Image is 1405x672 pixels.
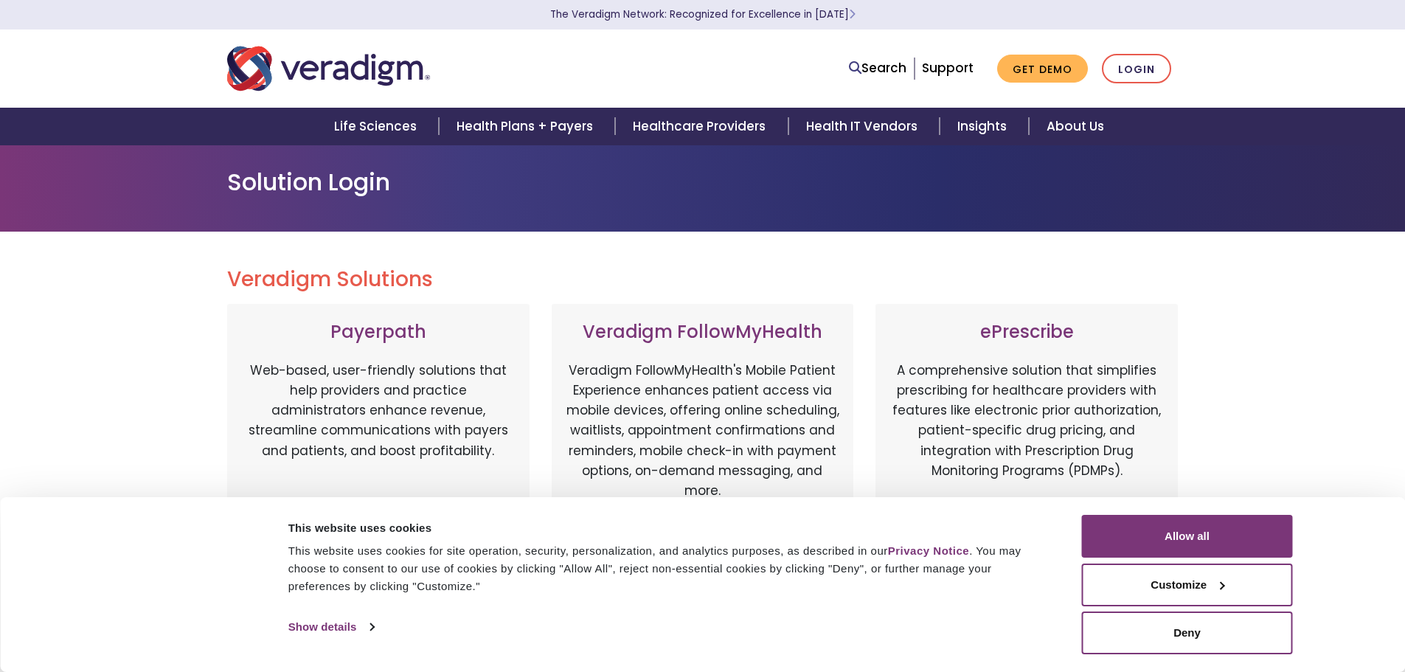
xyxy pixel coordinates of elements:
[566,361,839,501] p: Veradigm FollowMyHealth's Mobile Patient Experience enhances patient access via mobile devices, o...
[1082,564,1293,606] button: Customize
[1082,515,1293,558] button: Allow all
[890,322,1163,343] h3: ePrescribe
[227,267,1179,292] h2: Veradigm Solutions
[288,542,1049,595] div: This website uses cookies for site operation, security, personalization, and analytics purposes, ...
[227,168,1179,196] h1: Solution Login
[316,108,439,145] a: Life Sciences
[615,108,788,145] a: Healthcare Providers
[890,361,1163,516] p: A comprehensive solution that simplifies prescribing for healthcare providers with features like ...
[849,58,906,78] a: Search
[997,55,1088,83] a: Get Demo
[922,59,974,77] a: Support
[888,544,969,557] a: Privacy Notice
[566,322,839,343] h3: Veradigm FollowMyHealth
[242,361,515,516] p: Web-based, user-friendly solutions that help providers and practice administrators enhance revenu...
[227,44,430,93] img: Veradigm logo
[242,322,515,343] h3: Payerpath
[288,519,1049,537] div: This website uses cookies
[1102,54,1171,84] a: Login
[1029,108,1122,145] a: About Us
[288,616,374,638] a: Show details
[788,108,940,145] a: Health IT Vendors
[550,7,856,21] a: The Veradigm Network: Recognized for Excellence in [DATE]Learn More
[940,108,1029,145] a: Insights
[439,108,615,145] a: Health Plans + Payers
[1082,612,1293,654] button: Deny
[849,7,856,21] span: Learn More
